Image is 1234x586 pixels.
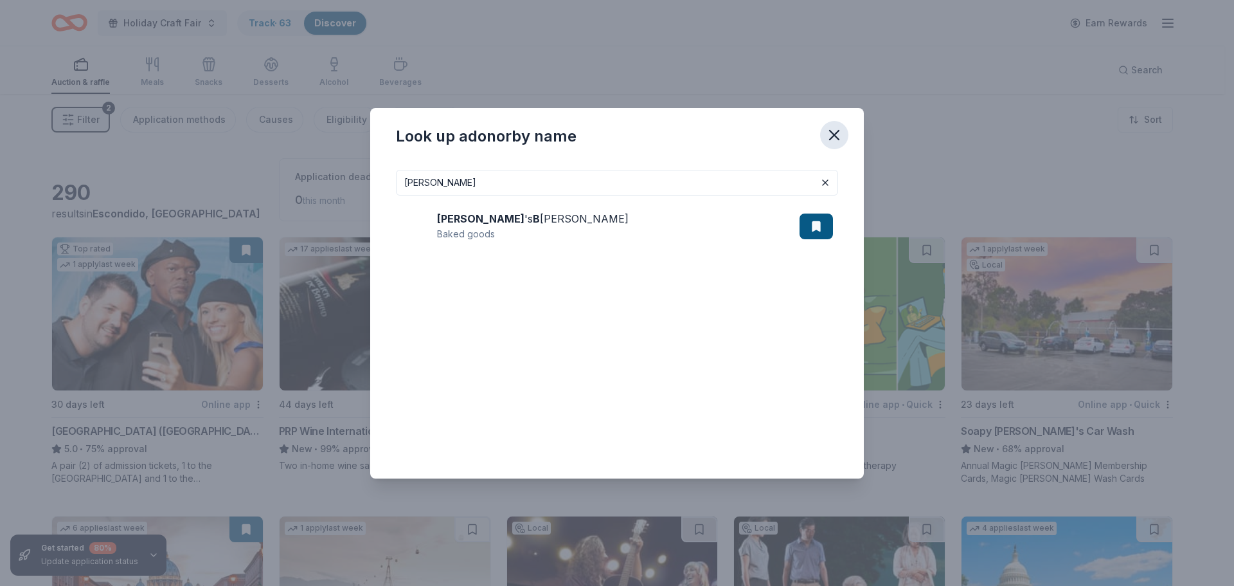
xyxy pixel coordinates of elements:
[401,211,432,242] img: Image for Bobo's Bakery
[396,126,577,147] div: Look up a donor by name
[396,170,838,196] input: Search
[437,212,524,225] strong: [PERSON_NAME]
[437,226,629,242] div: Baked goods
[437,211,629,226] div: 's [PERSON_NAME]
[533,212,540,225] strong: B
